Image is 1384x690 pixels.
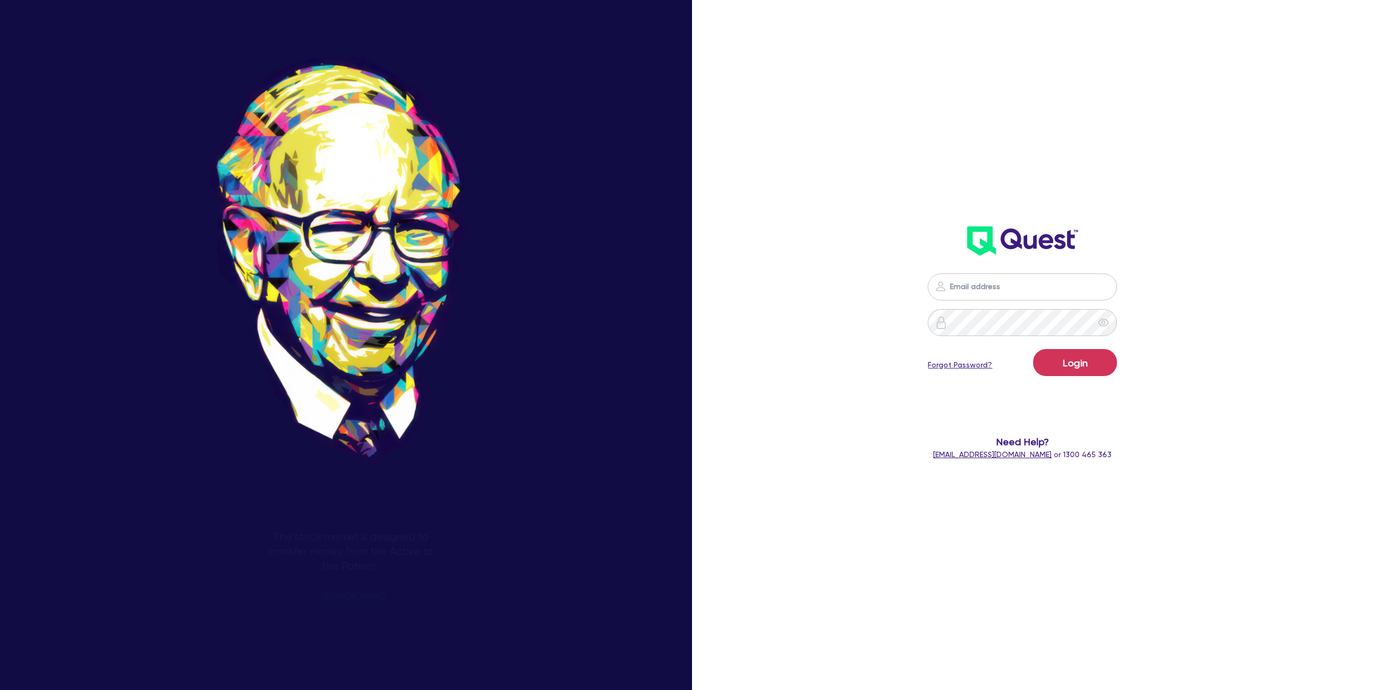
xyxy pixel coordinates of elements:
[967,226,1078,256] img: wH2k97JdezQIQAAAABJRU5ErkJggg==
[928,273,1117,300] input: Email address
[933,450,1052,459] a: [EMAIL_ADDRESS][DOMAIN_NAME]
[831,434,1214,449] span: Need Help?
[1033,349,1117,376] button: Login
[317,592,384,600] span: - [PERSON_NAME]
[934,280,947,293] img: icon-password
[935,316,948,329] img: icon-password
[933,450,1112,459] span: or 1300 465 363
[1098,317,1109,328] span: eye
[928,359,992,371] a: Forgot Password?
